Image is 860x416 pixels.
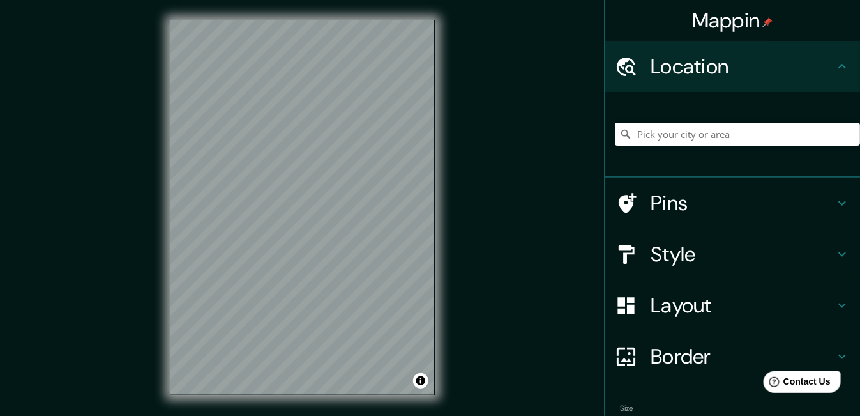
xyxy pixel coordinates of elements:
h4: Mappin [692,8,773,33]
label: Size [620,403,633,414]
iframe: Help widget launcher [746,366,846,402]
h4: Layout [651,293,834,318]
button: Toggle attribution [413,373,428,389]
div: Layout [605,280,860,331]
canvas: Map [170,20,435,395]
div: Pins [605,178,860,229]
h4: Style [651,242,834,267]
div: Style [605,229,860,280]
div: Border [605,331,860,382]
input: Pick your city or area [615,123,860,146]
h4: Border [651,344,834,369]
h4: Location [651,54,834,79]
img: pin-icon.png [762,17,773,27]
h4: Pins [651,190,834,216]
div: Location [605,41,860,92]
